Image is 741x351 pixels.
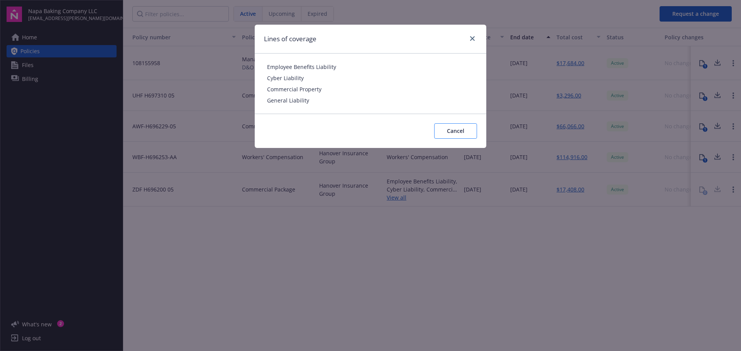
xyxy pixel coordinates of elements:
[264,34,316,44] h1: Lines of coverage
[267,96,474,104] span: General Liability
[434,123,477,139] button: Cancel
[267,74,474,82] span: Cyber Liability
[267,63,474,71] span: Employee Benefits Liability
[468,34,477,43] a: close
[267,85,474,93] span: Commercial Property
[447,127,464,134] span: Cancel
